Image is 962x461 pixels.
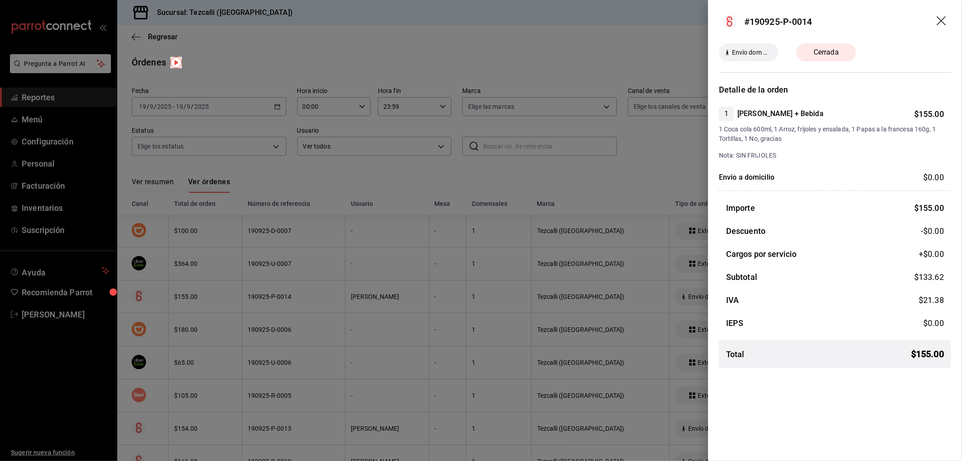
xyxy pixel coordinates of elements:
span: $ 155.00 [911,347,944,361]
span: $ 133.62 [914,272,944,282]
h3: Cargos por servicio [726,248,797,260]
img: Tooltip marker [170,57,182,68]
h3: Importe [726,202,755,214]
span: +$ 0.00 [919,248,944,260]
div: #190925-P-0014 [744,15,812,28]
span: Nota: SIN FRIJOLES [719,152,776,159]
h3: Subtotal [726,271,757,283]
h4: [PERSON_NAME] + Bebida [737,108,824,119]
h3: Descuento [726,225,765,237]
h4: Envío a domicilio [719,172,774,183]
span: Envío dom PLICK [728,48,775,57]
span: $ 155.00 [914,203,944,213]
span: 1 [719,108,734,119]
span: $ 21.38 [919,295,944,305]
span: 1 Coca cola 600ml, 1 Arroz, frijoles y ensalada, 1 Papas a la francesa 160g, 1 Tortillas, 1 No, g... [719,125,944,144]
h3: Total [726,348,745,360]
h3: IEPS [726,317,744,329]
span: $ 155.00 [914,109,944,119]
span: $ 0.00 [923,172,944,182]
span: -$0.00 [921,225,944,237]
button: drag [937,16,948,27]
span: Cerrada [808,47,844,58]
h3: IVA [726,294,739,306]
h3: Detalle de la orden [719,84,951,96]
span: $ 0.00 [923,318,944,328]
